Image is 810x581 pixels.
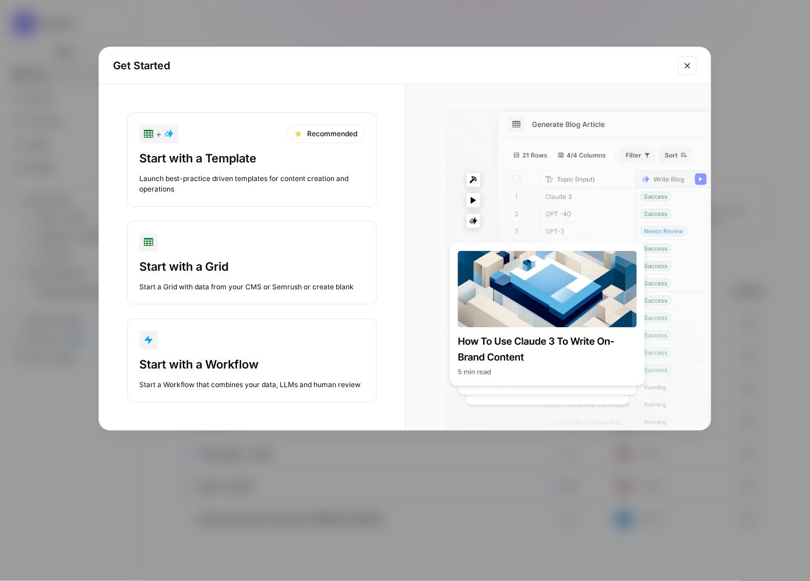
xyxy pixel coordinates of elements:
button: Start with a GridStart a Grid with data from your CMS or Semrush or create blank [127,221,377,304]
div: Start with a Template [139,150,365,166]
div: Recommended [287,125,365,143]
button: +RecommendedStart with a TemplateLaunch best-practice driven templates for content creation and o... [127,112,377,207]
div: + [144,127,174,141]
div: Start a Grid with data from your CMS or Semrush or create blank [139,282,365,292]
button: Start with a WorkflowStart a Workflow that combines your data, LLMs and human review [127,318,377,402]
div: Launch best-practice driven templates for content creation and operations [139,173,365,194]
h2: Get Started [113,58,671,74]
div: Start a Workflow that combines your data, LLMs and human review [139,380,365,390]
button: Close modal [678,56,697,75]
div: Start with a Workflow [139,356,365,373]
div: Start with a Grid [139,258,365,275]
